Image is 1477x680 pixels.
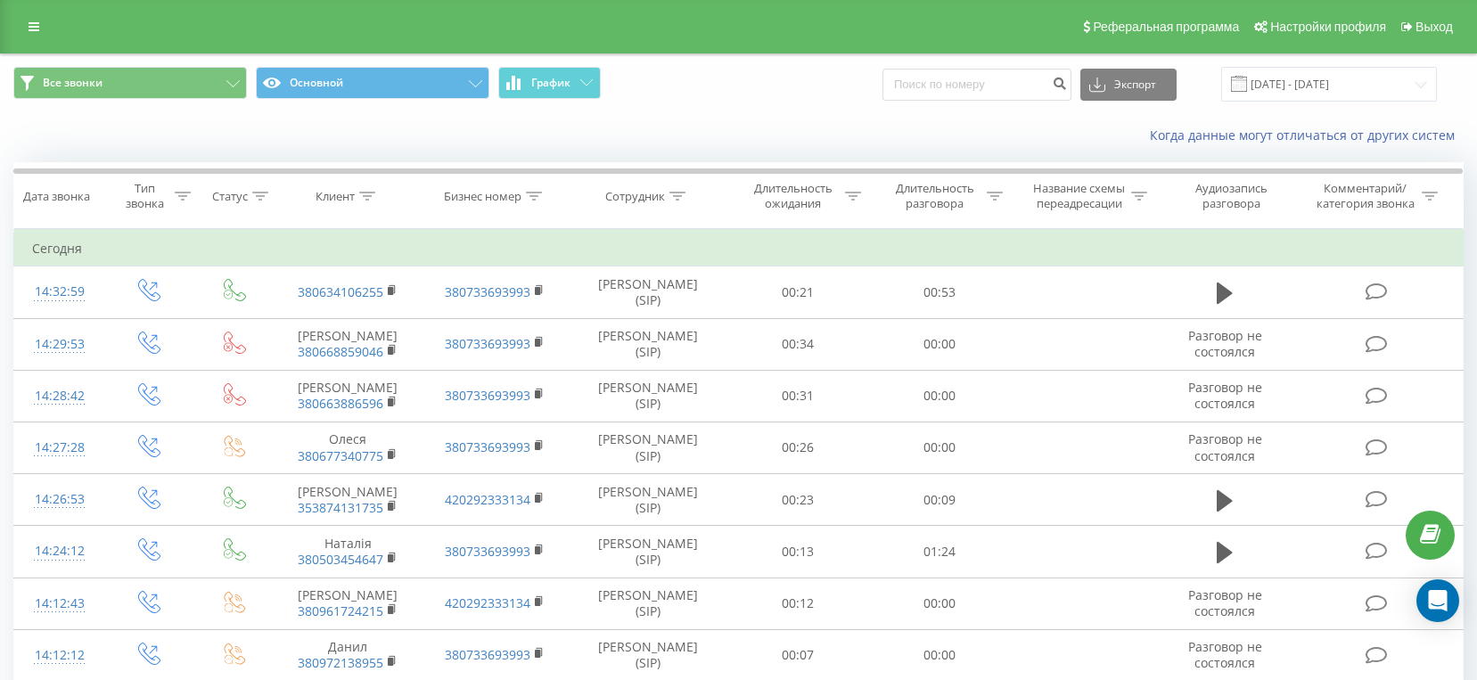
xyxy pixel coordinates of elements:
[298,654,383,671] a: 380972138955
[212,189,248,204] div: Статус
[868,422,1010,473] td: 00:00
[868,266,1010,318] td: 00:53
[887,181,982,211] div: Длительность разговора
[1270,20,1386,34] span: Настройки профиля
[120,181,170,211] div: Тип звонка
[727,370,869,422] td: 00:31
[13,67,247,99] button: Все звонки
[569,370,727,422] td: [PERSON_NAME] (SIP)
[1416,579,1459,622] div: Open Intercom Messenger
[1173,181,1288,211] div: Аудиозапись разговора
[32,379,86,414] div: 14:28:42
[868,578,1010,629] td: 00:00
[444,189,521,204] div: Бизнес номер
[32,482,86,517] div: 14:26:53
[1415,20,1453,34] span: Выход
[727,474,869,526] td: 00:23
[298,551,383,568] a: 380503454647
[882,69,1071,101] input: Поиск по номеру
[727,578,869,629] td: 00:12
[1093,20,1239,34] span: Реферальная программа
[32,638,86,673] div: 14:12:12
[445,335,530,352] a: 380733693993
[298,343,383,360] a: 380668859046
[298,602,383,619] a: 380961724215
[1150,127,1464,143] a: Когда данные могут отличаться от других систем
[275,474,422,526] td: [PERSON_NAME]
[275,318,422,370] td: [PERSON_NAME]
[445,594,530,611] a: 420292333134
[569,318,727,370] td: [PERSON_NAME] (SIP)
[23,189,90,204] div: Дата звонка
[868,474,1010,526] td: 00:09
[1188,327,1262,360] span: Разговор не состоялся
[531,77,570,89] span: График
[298,395,383,412] a: 380663886596
[298,447,383,464] a: 380677340775
[569,578,727,629] td: [PERSON_NAME] (SIP)
[32,274,86,309] div: 14:32:59
[1188,638,1262,671] span: Разговор не состоялся
[275,370,422,422] td: [PERSON_NAME]
[569,266,727,318] td: [PERSON_NAME] (SIP)
[727,526,869,578] td: 00:13
[32,586,86,621] div: 14:12:43
[275,422,422,473] td: Олеся
[1313,181,1417,211] div: Комментарий/категория звонка
[43,76,103,90] span: Все звонки
[727,318,869,370] td: 00:34
[445,543,530,560] a: 380733693993
[32,534,86,569] div: 14:24:12
[727,422,869,473] td: 00:26
[868,370,1010,422] td: 00:00
[316,189,355,204] div: Клиент
[605,189,665,204] div: Сотрудник
[868,318,1010,370] td: 00:00
[1188,379,1262,412] span: Разговор не состоялся
[445,646,530,663] a: 380733693993
[1188,430,1262,463] span: Разговор не состоялся
[256,67,489,99] button: Основной
[1031,181,1127,211] div: Название схемы переадресации
[275,526,422,578] td: Наталія
[14,231,1464,266] td: Сегодня
[445,283,530,300] a: 380733693993
[298,499,383,516] a: 353874131735
[1080,69,1177,101] button: Экспорт
[569,474,727,526] td: [PERSON_NAME] (SIP)
[569,526,727,578] td: [PERSON_NAME] (SIP)
[1188,586,1262,619] span: Разговор не состоялся
[32,327,86,362] div: 14:29:53
[445,491,530,508] a: 420292333134
[298,283,383,300] a: 380634106255
[445,438,530,455] a: 380733693993
[32,430,86,465] div: 14:27:28
[445,387,530,404] a: 380733693993
[569,422,727,473] td: [PERSON_NAME] (SIP)
[275,578,422,629] td: [PERSON_NAME]
[745,181,841,211] div: Длительность ожидания
[868,526,1010,578] td: 01:24
[498,67,601,99] button: График
[727,266,869,318] td: 00:21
